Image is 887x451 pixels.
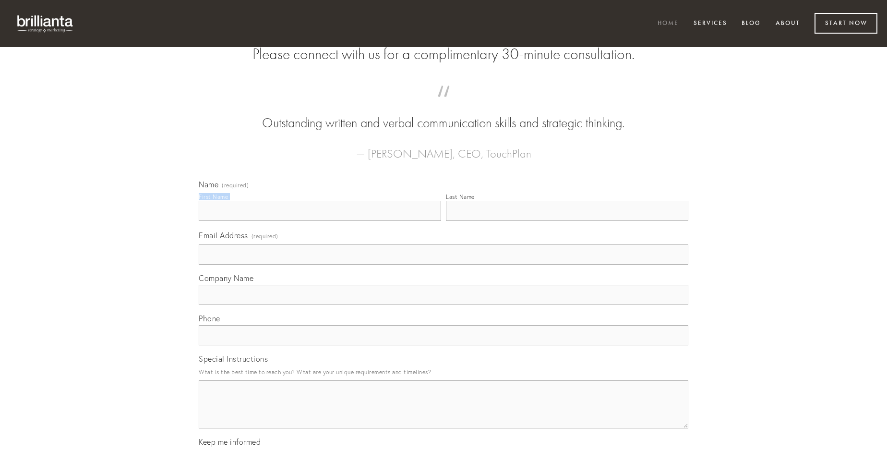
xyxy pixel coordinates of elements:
[222,183,249,188] span: (required)
[199,231,248,240] span: Email Address
[199,437,261,447] span: Keep me informed
[10,10,82,37] img: brillianta - research, strategy, marketing
[199,180,218,189] span: Name
[199,314,220,323] span: Phone
[651,16,685,32] a: Home
[214,95,673,114] span: “
[252,230,278,243] span: (required)
[214,95,673,133] blockquote: Outstanding written and verbal communication skills and strategic thinking.
[199,366,688,378] p: What is the best time to reach you? What are your unique requirements and timelines?
[199,45,688,63] h2: Please connect with us for a complimentary 30-minute consultation.
[446,193,475,200] div: Last Name
[769,16,806,32] a: About
[815,13,877,34] a: Start Now
[687,16,733,32] a: Services
[735,16,767,32] a: Blog
[214,133,673,163] figcaption: — [PERSON_NAME], CEO, TouchPlan
[199,354,268,364] span: Special Instructions
[199,193,228,200] div: First Name
[199,273,253,283] span: Company Name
